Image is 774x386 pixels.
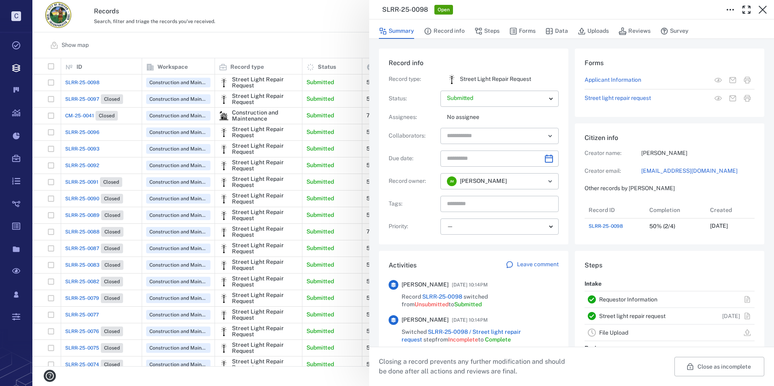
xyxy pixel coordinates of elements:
[710,199,732,221] div: Created
[379,357,572,376] p: Closing a record prevents any further modification and should be done after all actions and revie...
[585,167,641,175] p: Creator email:
[541,151,557,167] button: Choose date
[402,281,449,289] span: [PERSON_NAME]
[422,293,462,300] a: SLRR-25-0098
[660,23,689,39] button: Survey
[447,94,546,102] p: Submitted
[506,261,559,270] a: Leave comment
[710,222,728,230] p: [DATE]
[738,2,755,18] button: Toggle Fullscreen
[589,223,623,230] a: SLRR-25-0098
[725,73,740,87] button: Mail form
[447,74,457,84] img: icon Street Light Repair Request
[722,2,738,18] button: Toggle to Edit Boxes
[447,113,559,121] p: No assignee
[649,223,675,229] div: 50% (2/4)
[389,113,437,121] p: Assignees :
[575,123,764,251] div: Citizen infoCreator name:[PERSON_NAME]Creator email:[EMAIL_ADDRESS][DOMAIN_NAME]Other records by ...
[389,58,559,68] h6: Record info
[389,132,437,140] p: Collaborators :
[379,23,414,39] button: Summary
[402,328,559,344] span: Switched step from to
[447,74,457,84] div: Street Light Repair Request
[585,94,651,102] a: Street light repair request
[448,336,478,343] span: Incomplete
[447,222,546,231] div: —
[460,75,531,83] p: Street Light Repair Request
[415,301,449,308] span: Unsubmitted
[599,296,657,303] a: Requestor Information
[402,329,521,343] a: SLRR-25-0098 / Street light repair request
[706,202,767,218] div: Created
[544,130,556,142] button: Open
[389,200,437,208] p: Tags :
[711,91,725,106] button: View form in the step
[454,301,482,308] span: Submitted
[389,75,437,83] p: Record type :
[402,293,559,309] span: Record switched from to
[585,185,755,193] p: Other records by [PERSON_NAME]
[578,23,609,39] button: Uploads
[585,202,645,218] div: Record ID
[575,49,764,123] div: FormsApplicant InformationView form in the stepMail formPrint formStreet light repair requestView...
[585,133,755,143] h6: Citizen info
[641,167,755,175] a: [EMAIL_ADDRESS][DOMAIN_NAME]
[641,149,755,157] p: [PERSON_NAME]
[711,73,725,87] button: View form in the step
[389,155,437,163] p: Due date :
[585,261,755,270] h6: Steps
[755,2,771,18] button: Close
[452,280,488,290] span: [DATE] 10:14PM
[379,49,568,251] div: Record infoRecord type:icon Street Light Repair RequestStreet Light Repair RequestStatus:Assignee...
[585,58,755,68] h6: Forms
[517,261,559,269] p: Leave comment
[18,6,35,13] span: Help
[545,23,568,39] button: Data
[599,313,666,319] a: Street light repair request
[382,5,428,15] h3: SLRR-25-0098
[447,176,457,186] div: J M
[674,357,764,376] button: Close as incomplete
[452,315,488,325] span: [DATE] 10:14PM
[585,277,602,291] p: Intake
[402,316,449,324] span: [PERSON_NAME]
[389,95,437,103] p: Status :
[585,341,604,356] p: Review
[722,312,740,320] p: [DATE]
[389,177,437,185] p: Record owner :
[599,329,628,336] a: File Upload
[740,91,755,106] button: Print form
[474,23,500,39] button: Steps
[649,199,680,221] div: Completion
[589,199,615,221] div: Record ID
[619,23,651,39] button: Reviews
[11,11,21,21] p: C
[485,336,511,343] span: Complete
[544,176,556,187] button: Open
[585,76,641,84] a: Applicant Information
[389,223,437,231] p: Priority :
[389,261,417,270] h6: Activities
[509,23,536,39] button: Forms
[725,91,740,106] button: Mail form
[645,202,706,218] div: Completion
[585,149,641,157] p: Creator name:
[740,73,755,87] button: Print form
[424,23,465,39] button: Record info
[460,177,507,185] span: [PERSON_NAME]
[436,6,451,13] span: Open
